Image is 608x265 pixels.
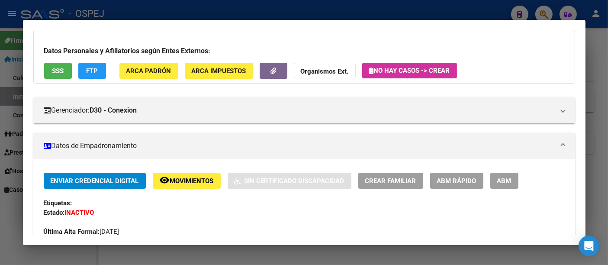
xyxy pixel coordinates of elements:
button: Sin Certificado Discapacidad [228,173,351,189]
button: ABM [490,173,518,189]
span: ABM [497,177,511,185]
button: Movimientos [153,173,221,189]
div: Open Intercom Messenger [579,236,599,256]
span: FTP [86,67,98,75]
mat-icon: remove_red_eye [160,175,170,185]
button: FTP [78,63,106,79]
span: No hay casos -> Crear [369,67,450,74]
h3: Datos Personales y Afiliatorios según Entes Externos: [44,46,564,56]
strong: Organismos Ext. [301,68,349,75]
span: [DATE] [44,228,119,236]
strong: Estado: [44,209,65,217]
button: Crear Familiar [358,173,423,189]
span: Sin Certificado Discapacidad [244,177,344,185]
span: ABM Rápido [437,177,476,185]
strong: INACTIVO [65,209,94,217]
span: ARCA Padrón [126,67,171,75]
mat-panel-title: Gerenciador: [44,105,554,116]
button: Enviar Credencial Digital [44,173,146,189]
button: No hay casos -> Crear [362,63,457,78]
button: Organismos Ext. [294,63,356,79]
button: SSS [44,63,72,79]
span: ARCA Impuestos [192,67,246,75]
button: ARCA Padrón [119,63,178,79]
button: ABM Rápido [430,173,483,189]
mat-expansion-panel-header: Datos de Empadronamiento [33,133,575,159]
strong: Última Alta Formal: [44,228,100,236]
span: Movimientos [170,177,214,185]
span: SSS [52,67,64,75]
strong: Etiquetas: [44,199,72,207]
span: Enviar Credencial Digital [51,177,139,185]
mat-panel-title: Datos de Empadronamiento [44,141,554,151]
button: ARCA Impuestos [185,63,253,79]
strong: D30 - Conexion [90,105,137,116]
mat-expansion-panel-header: Gerenciador:D30 - Conexion [33,97,575,123]
span: Crear Familiar [365,177,416,185]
